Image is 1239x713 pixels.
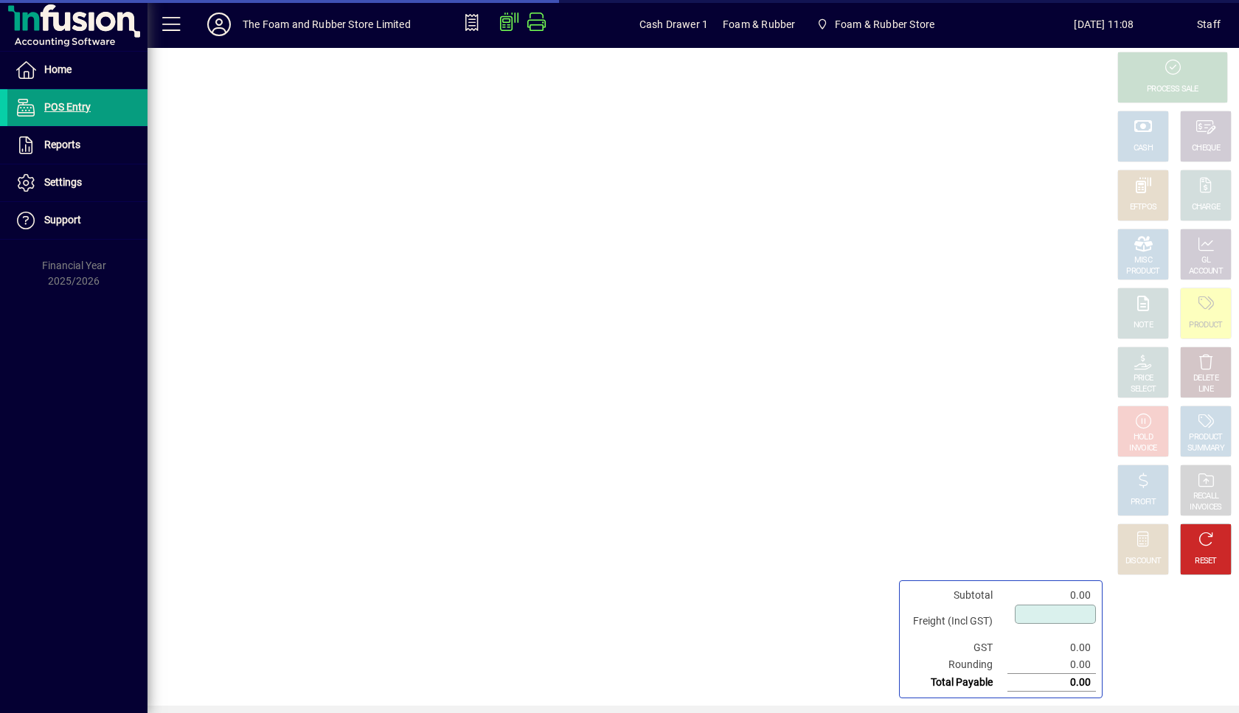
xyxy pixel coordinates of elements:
[906,587,1007,604] td: Subtotal
[1007,639,1096,656] td: 0.00
[1129,443,1156,454] div: INVOICE
[7,164,147,201] a: Settings
[1147,84,1198,95] div: PROCESS SALE
[835,13,934,36] span: Foam & Rubber Store
[1198,384,1213,395] div: LINE
[7,202,147,239] a: Support
[243,13,411,36] div: The Foam and Rubber Store Limited
[906,674,1007,692] td: Total Payable
[7,127,147,164] a: Reports
[1197,13,1221,36] div: Staff
[44,214,81,226] span: Support
[810,11,940,38] span: Foam & Rubber Store
[1134,320,1153,331] div: NOTE
[723,13,795,36] span: Foam & Rubber
[1126,266,1159,277] div: PRODUCT
[1190,502,1221,513] div: INVOICES
[1134,143,1153,154] div: CASH
[1007,674,1096,692] td: 0.00
[639,13,708,36] span: Cash Drawer 1
[1189,432,1222,443] div: PRODUCT
[906,656,1007,674] td: Rounding
[906,639,1007,656] td: GST
[1125,556,1161,567] div: DISCOUNT
[1193,491,1219,502] div: RECALL
[906,604,1007,639] td: Freight (Incl GST)
[1007,656,1096,674] td: 0.00
[1131,384,1156,395] div: SELECT
[44,63,72,75] span: Home
[1192,143,1220,154] div: CHEQUE
[1187,443,1224,454] div: SUMMARY
[1007,587,1096,604] td: 0.00
[1192,202,1221,213] div: CHARGE
[1131,497,1156,508] div: PROFIT
[44,101,91,113] span: POS Entry
[1130,202,1157,213] div: EFTPOS
[195,11,243,38] button: Profile
[44,176,82,188] span: Settings
[1201,255,1211,266] div: GL
[1011,13,1197,36] span: [DATE] 11:08
[1193,373,1218,384] div: DELETE
[1189,266,1223,277] div: ACCOUNT
[7,52,147,88] a: Home
[1195,556,1217,567] div: RESET
[1189,320,1222,331] div: PRODUCT
[1134,255,1152,266] div: MISC
[1134,432,1153,443] div: HOLD
[44,139,80,150] span: Reports
[1134,373,1153,384] div: PRICE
